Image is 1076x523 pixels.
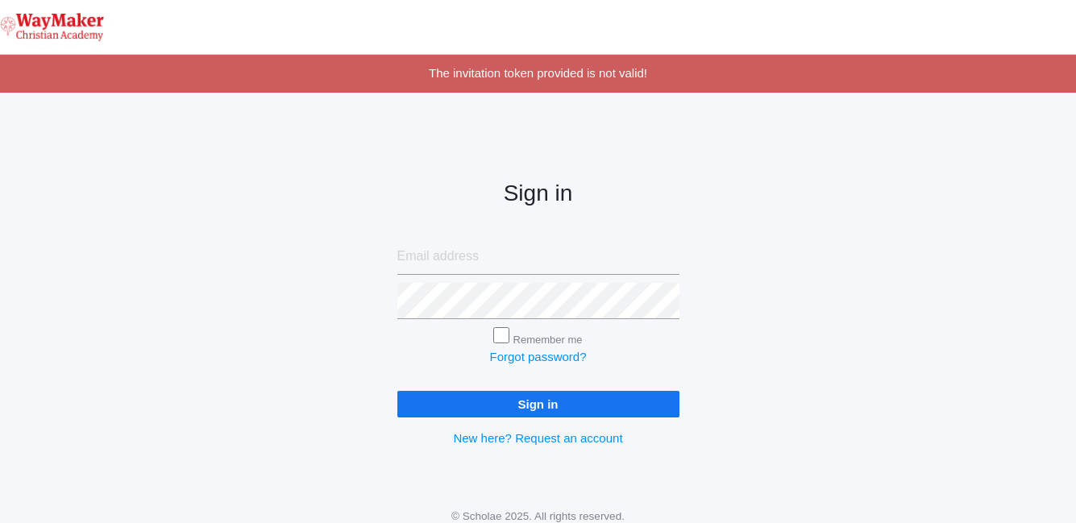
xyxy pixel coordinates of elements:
h2: Sign in [397,181,679,206]
a: Forgot password? [489,350,586,363]
a: New here? Request an account [453,431,622,445]
label: Remember me [513,334,583,346]
input: Email address [397,239,679,275]
input: Sign in [397,391,679,417]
